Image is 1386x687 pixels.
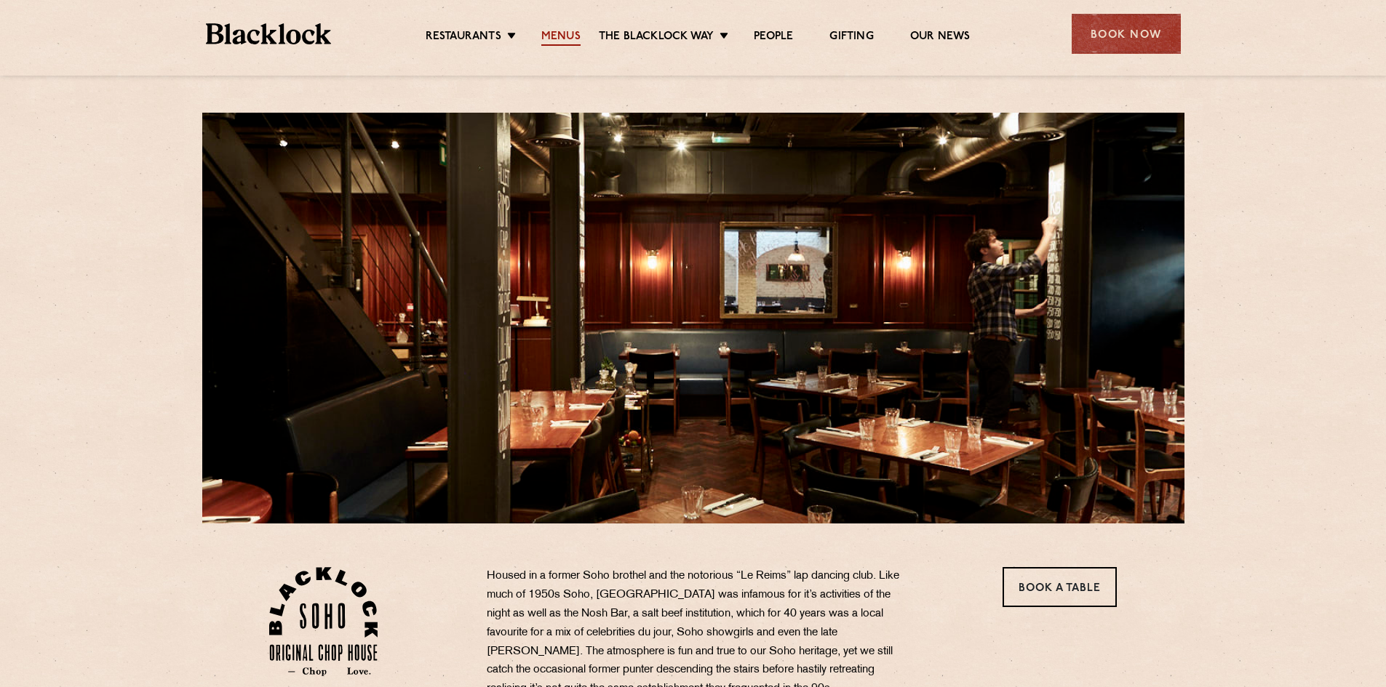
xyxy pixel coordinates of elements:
[910,30,971,46] a: Our News
[206,23,332,44] img: BL_Textured_Logo-footer-cropped.svg
[599,30,714,46] a: The Blacklock Way
[1003,567,1117,607] a: Book a Table
[1072,14,1181,54] div: Book Now
[541,30,581,46] a: Menus
[426,30,501,46] a: Restaurants
[269,567,378,676] img: Soho-stamp-default.svg
[754,30,793,46] a: People
[829,30,873,46] a: Gifting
